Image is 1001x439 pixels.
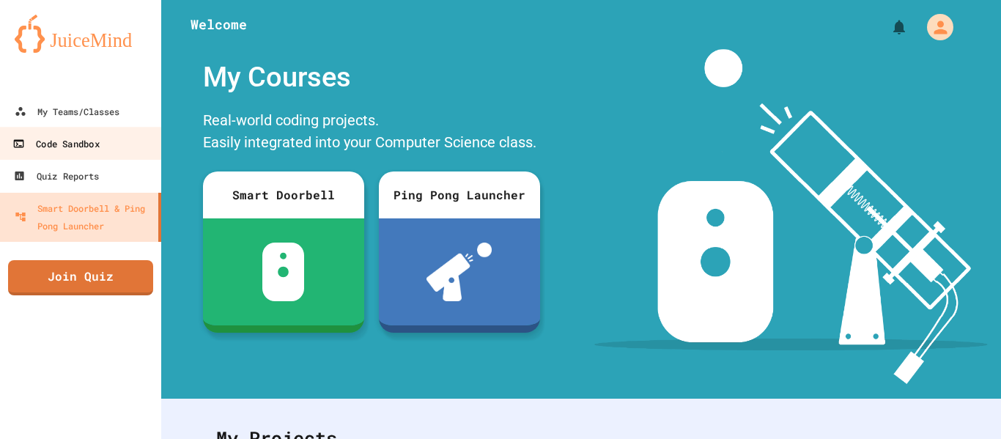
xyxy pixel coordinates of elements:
[196,106,547,161] div: Real-world coding projects. Easily integrated into your Computer Science class.
[13,167,99,185] div: Quiz Reports
[15,103,119,120] div: My Teams/Classes
[912,10,957,44] div: My Account
[863,15,912,40] div: My Notifications
[8,260,153,295] a: Join Quiz
[203,171,364,218] div: Smart Doorbell
[594,49,987,384] img: banner-image-my-projects.png
[15,199,152,235] div: Smart Doorbell & Ping Pong Launcher
[15,15,147,53] img: logo-orange.svg
[379,171,540,218] div: Ping Pong Launcher
[12,135,99,153] div: Code Sandbox
[196,49,547,106] div: My Courses
[262,243,304,301] img: sdb-white.svg
[426,243,492,301] img: ppl-with-ball.png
